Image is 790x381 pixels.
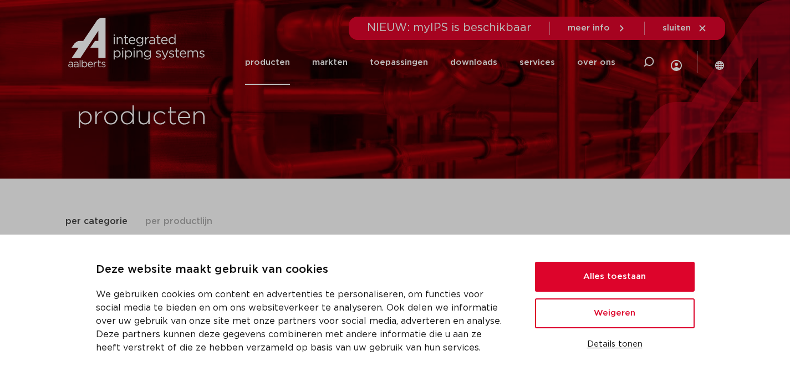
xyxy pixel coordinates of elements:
[312,40,348,85] a: markten
[450,40,497,85] a: downloads
[568,24,610,32] span: meer info
[535,298,695,328] button: Weigeren
[568,23,626,33] a: meer info
[577,40,615,85] a: over ons
[77,99,390,135] h1: producten
[65,215,128,228] span: per categorie
[519,40,555,85] a: services
[145,215,212,228] span: per productlijn
[671,37,682,88] div: my IPS
[535,262,695,292] button: Alles toestaan
[535,335,695,354] button: Details tonen
[662,24,691,32] span: sluiten
[662,23,707,33] a: sluiten
[245,40,615,85] nav: Menu
[367,22,532,33] span: NIEUW: myIPS is beschikbaar
[96,261,508,279] p: Deze website maakt gebruik van cookies
[96,288,508,354] p: We gebruiken cookies om content en advertenties te personaliseren, om functies voor social media ...
[245,40,290,85] a: producten
[370,40,428,85] a: toepassingen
